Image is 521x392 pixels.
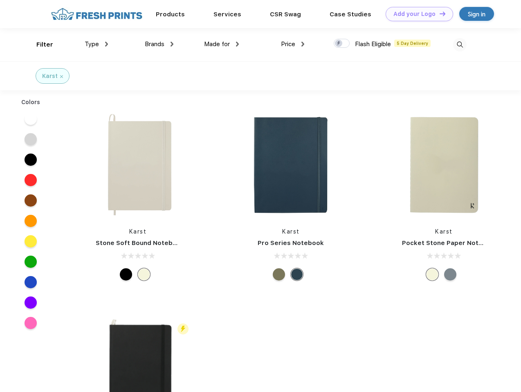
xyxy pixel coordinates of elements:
[171,42,173,47] img: dropdown.png
[393,11,436,18] div: Add your Logo
[453,38,467,51] img: desktop_search.svg
[15,98,47,107] div: Colors
[468,9,485,19] div: Sign in
[355,40,391,48] span: Flash Eligible
[213,11,241,18] a: Services
[83,111,192,219] img: func=resize&h=266
[120,268,132,281] div: Black
[177,323,189,334] img: flash_active_toggle.svg
[270,11,301,18] a: CSR Swag
[282,228,300,235] a: Karst
[42,72,58,80] div: Karst
[459,7,494,21] a: Sign in
[156,11,185,18] a: Products
[105,42,108,47] img: dropdown.png
[236,42,239,47] img: dropdown.png
[273,268,285,281] div: Olive
[444,268,456,281] div: Gray
[36,40,53,49] div: Filter
[236,111,345,219] img: func=resize&h=266
[258,239,324,247] a: Pro Series Notebook
[138,268,150,281] div: Beige
[60,75,63,78] img: filter_cancel.svg
[204,40,230,48] span: Made for
[394,40,431,47] span: 5 Day Delivery
[402,239,499,247] a: Pocket Stone Paper Notebook
[426,268,438,281] div: Beige
[301,42,304,47] img: dropdown.png
[129,228,147,235] a: Karst
[291,268,303,281] div: Navy
[96,239,184,247] a: Stone Soft Bound Notebook
[281,40,295,48] span: Price
[440,11,445,16] img: DT
[390,111,499,219] img: func=resize&h=266
[435,228,453,235] a: Karst
[85,40,99,48] span: Type
[49,7,145,21] img: fo%20logo%202.webp
[145,40,164,48] span: Brands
